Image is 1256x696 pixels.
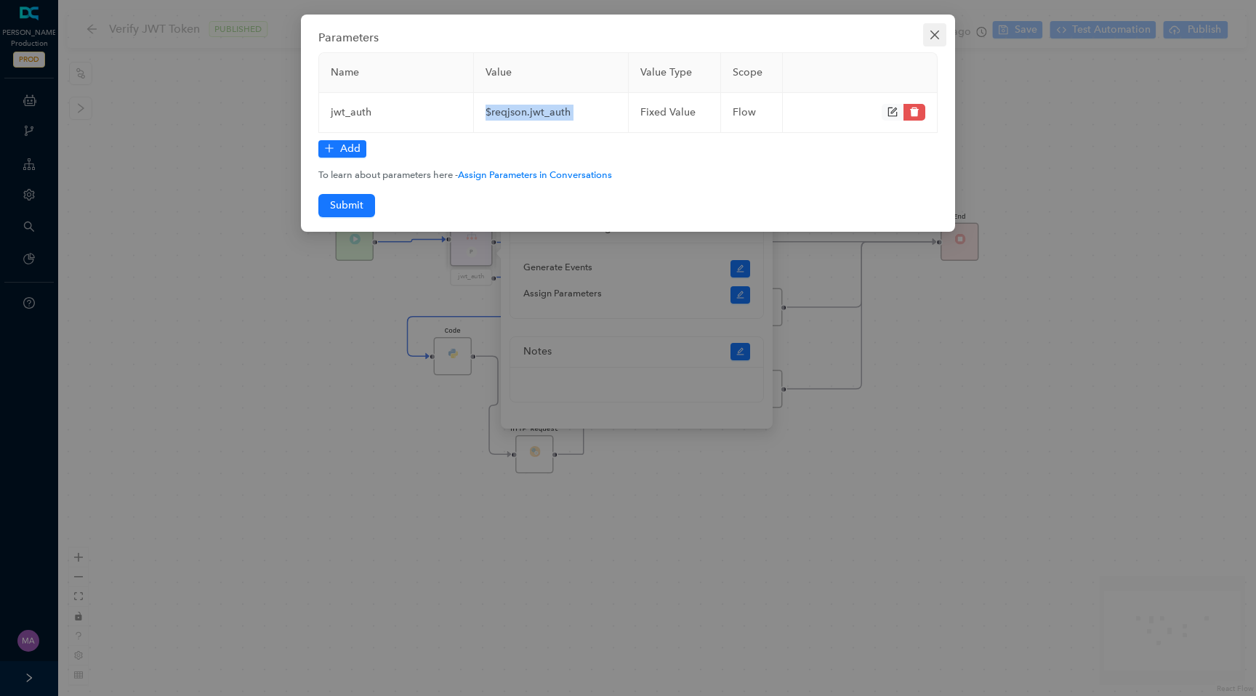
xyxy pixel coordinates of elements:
[474,93,629,133] td: $reqjson.jwt_auth
[629,53,722,93] th: Value Type
[887,107,898,117] span: form
[318,140,366,158] button: Add
[909,107,919,117] span: delete
[474,53,629,93] th: Value
[319,93,474,133] td: jwt_auth
[640,105,709,121] div: fixed Value
[458,169,612,180] a: Assign Parameters in Conversations
[929,29,941,41] span: close
[318,168,938,182] div: To learn about parameters here -
[923,23,946,46] button: Close
[318,194,375,217] button: Submit
[318,29,938,46] div: Parameters
[319,53,474,93] th: Name
[330,198,363,214] span: Submit
[324,143,334,153] span: plus
[721,53,783,93] th: Scope
[733,105,770,121] div: flow
[340,141,361,157] span: Add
